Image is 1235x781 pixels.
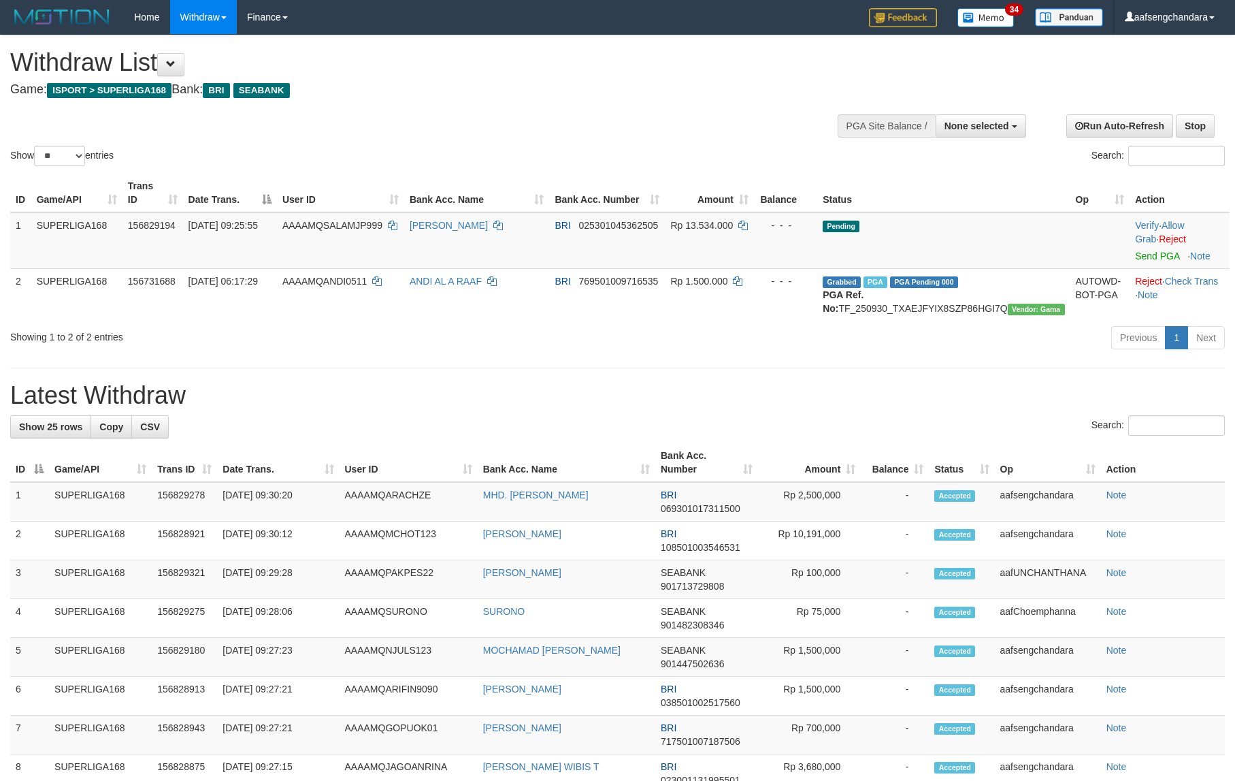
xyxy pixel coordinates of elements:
td: AAAAMQARIFIN9090 [340,677,478,716]
td: Rp 75,000 [758,599,861,638]
td: 4 [10,599,49,638]
a: Note [1138,289,1158,300]
td: SUPERLIGA168 [49,522,152,560]
a: Note [1106,761,1127,772]
td: [DATE] 09:28:06 [217,599,339,638]
span: AAAAMQANDI0511 [282,276,367,287]
td: AAAAMQSURONO [340,599,478,638]
td: [DATE] 09:30:20 [217,482,339,522]
label: Search: [1091,415,1225,436]
td: aafsengchandara [995,482,1101,522]
a: [PERSON_NAME] [483,684,561,695]
span: Accepted [934,684,975,696]
a: Allow Grab [1135,220,1184,244]
span: Show 25 rows [19,421,82,432]
span: Rp 13.534.000 [670,220,733,231]
label: Search: [1091,146,1225,166]
span: Accepted [934,762,975,774]
span: AAAAMQSALAMJP999 [282,220,382,231]
a: [PERSON_NAME] [483,722,561,733]
span: [DATE] 06:17:29 [188,276,258,287]
span: BRI [661,684,676,695]
span: Copy 769501009716535 to clipboard [579,276,659,287]
td: [DATE] 09:30:12 [217,522,339,560]
a: MHD. [PERSON_NAME] [483,490,589,500]
th: Game/API: activate to sort column ascending [49,443,152,482]
a: [PERSON_NAME] [483,528,561,539]
th: Date Trans.: activate to sort column ascending [217,443,339,482]
td: aafsengchandara [995,677,1101,716]
td: - [861,482,929,522]
td: - [861,560,929,599]
a: Note [1190,251,1211,261]
b: PGA Ref. No: [823,289,863,314]
td: aafUNCHANTHANA [995,560,1101,599]
span: Grabbed [823,276,861,288]
td: Rp 1,500,000 [758,638,861,677]
td: AAAAMQPAKPES22 [340,560,478,599]
div: Showing 1 to 2 of 2 entries [10,325,504,344]
a: [PERSON_NAME] [483,567,561,578]
a: [PERSON_NAME] WIBIS T [483,761,599,772]
td: SUPERLIGA168 [49,560,152,599]
th: Trans ID: activate to sort column ascending [152,443,217,482]
td: SUPERLIGA168 [31,212,122,269]
th: Bank Acc. Number: activate to sort column ascending [549,174,665,212]
a: Send PGA [1135,251,1179,261]
a: Next [1187,326,1225,349]
span: Copy [99,421,123,432]
span: PGA Pending [890,276,958,288]
div: PGA Site Balance / [838,114,936,138]
span: Copy 901447502636 to clipboard [661,658,724,669]
td: - [861,599,929,638]
th: User ID: activate to sort column ascending [340,443,478,482]
td: - [861,522,929,560]
a: Run Auto-Refresh [1066,114,1173,138]
td: 156829275 [152,599,217,638]
td: 156828943 [152,716,217,754]
td: 156828921 [152,522,217,560]
th: Balance: activate to sort column ascending [861,443,929,482]
a: MOCHAMAD [PERSON_NAME] [483,645,621,656]
td: Rp 2,500,000 [758,482,861,522]
td: 5 [10,638,49,677]
span: Copy 069301017311500 to clipboard [661,503,740,514]
img: panduan.png [1035,8,1103,27]
td: AAAAMQGOPUOK01 [340,716,478,754]
td: [DATE] 09:29:28 [217,560,339,599]
span: · [1135,220,1184,244]
a: Reject [1135,276,1162,287]
span: BRI [555,220,570,231]
a: Note [1106,645,1127,656]
a: Copy [90,415,132,439]
span: SEABANK [661,567,706,578]
span: Accepted [934,645,975,657]
span: 34 [1005,3,1023,16]
h1: Latest Withdraw [10,382,1225,409]
span: Pending [823,221,859,232]
td: SUPERLIGA168 [49,599,152,638]
label: Show entries [10,146,114,166]
span: Copy 901713729808 to clipboard [661,581,724,592]
div: - - - [759,274,812,288]
img: MOTION_logo.png [10,7,114,27]
img: Feedback.jpg [869,8,937,27]
td: AAAAMQARACHZE [340,482,478,522]
th: Status [817,174,1070,212]
td: Rp 10,191,000 [758,522,861,560]
td: Rp 100,000 [758,560,861,599]
td: aafsengchandara [995,638,1101,677]
td: [DATE] 09:27:23 [217,638,339,677]
span: Rp 1.500.000 [670,276,727,287]
td: · · [1130,268,1230,321]
td: 1 [10,482,49,522]
th: Bank Acc. Number: activate to sort column ascending [655,443,758,482]
th: Trans ID: activate to sort column ascending [122,174,183,212]
td: 2 [10,268,31,321]
th: Amount: activate to sort column ascending [665,174,753,212]
span: Copy 108501003546531 to clipboard [661,542,740,553]
span: [DATE] 09:25:55 [188,220,258,231]
a: Stop [1176,114,1215,138]
th: Game/API: activate to sort column ascending [31,174,122,212]
td: TF_250930_TXAEJFYIX8SZP86HGI7Q [817,268,1070,321]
